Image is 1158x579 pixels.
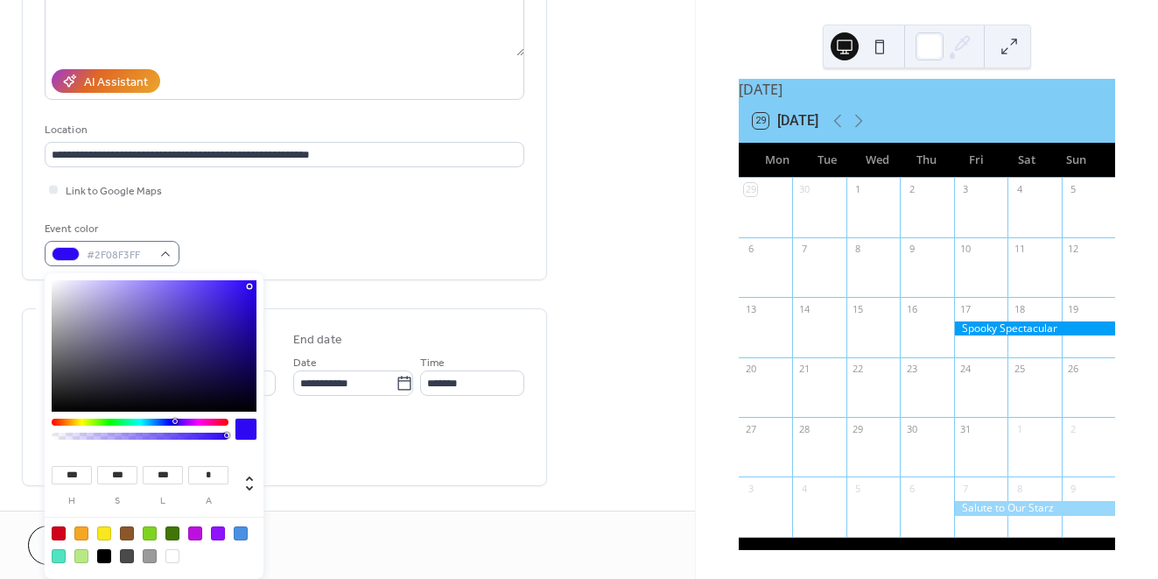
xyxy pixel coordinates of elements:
div: 25 [1013,363,1026,376]
div: 13 [744,302,757,315]
div: 4 [797,482,811,495]
div: 9 [1067,482,1080,495]
div: 7 [797,243,811,256]
div: 2 [1067,422,1080,435]
div: Fri [951,143,1001,178]
span: Date [293,354,317,372]
div: 7 [959,482,972,495]
div: 3 [959,183,972,196]
div: #000000 [97,549,111,563]
div: 6 [744,243,757,256]
div: #8B572A [120,526,134,540]
div: 20 [744,363,757,376]
div: 1 [852,183,865,196]
div: Wed [853,143,902,178]
label: l [143,497,183,506]
div: Salute to Our Starz [954,501,1115,516]
div: Mon [753,143,803,178]
button: 29[DATE] [747,109,825,133]
div: #4A4A4A [120,549,134,563]
div: 12 [1067,243,1080,256]
div: 11 [1013,243,1026,256]
div: 29 [744,183,757,196]
div: 18 [1013,302,1026,315]
div: End date [293,331,342,350]
div: 3 [744,482,757,495]
label: s [97,497,137,506]
span: #2F08F3FF [87,246,151,265]
span: Time [420,354,445,372]
div: Sun [1051,143,1101,178]
button: AI Assistant [52,69,160,93]
div: #417505 [165,526,179,540]
div: 21 [797,363,811,376]
div: 8 [852,243,865,256]
div: 8 [1013,482,1026,495]
span: Link to Google Maps [66,182,162,201]
div: 30 [797,183,811,196]
div: 2 [905,183,918,196]
div: #4A90E2 [234,526,248,540]
div: Tue [803,143,853,178]
div: 27 [744,422,757,435]
div: 5 [852,482,865,495]
label: h [52,497,92,506]
div: 29 [852,422,865,435]
div: 1 [1013,422,1026,435]
div: #BD10E0 [188,526,202,540]
div: #B8E986 [74,549,88,563]
div: 15 [852,302,865,315]
div: #F8E71C [97,526,111,540]
div: #7ED321 [143,526,157,540]
div: #9013FE [211,526,225,540]
button: Cancel [28,526,136,565]
div: [DATE] [739,79,1115,100]
div: AI Assistant [84,74,148,92]
div: #50E3C2 [52,549,66,563]
div: 23 [905,363,918,376]
div: 22 [852,363,865,376]
div: 14 [797,302,811,315]
div: Sat [1001,143,1051,178]
div: #F5A623 [74,526,88,540]
div: 19 [1067,302,1080,315]
div: #D0021B [52,526,66,540]
div: 24 [959,363,972,376]
div: 28 [797,422,811,435]
div: 30 [905,422,918,435]
div: #FFFFFF [165,549,179,563]
div: 6 [905,482,918,495]
div: Event color [45,220,176,238]
div: 9 [905,243,918,256]
div: 4 [1013,183,1026,196]
div: 16 [905,302,918,315]
div: Location [45,121,521,139]
div: 10 [959,243,972,256]
div: Spooky Spectacular [954,321,1115,336]
div: 26 [1067,363,1080,376]
div: 5 [1067,183,1080,196]
div: Thu [902,143,951,178]
div: #9B9B9B [143,549,157,563]
div: 31 [959,422,972,435]
label: a [188,497,228,506]
div: 17 [959,302,972,315]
